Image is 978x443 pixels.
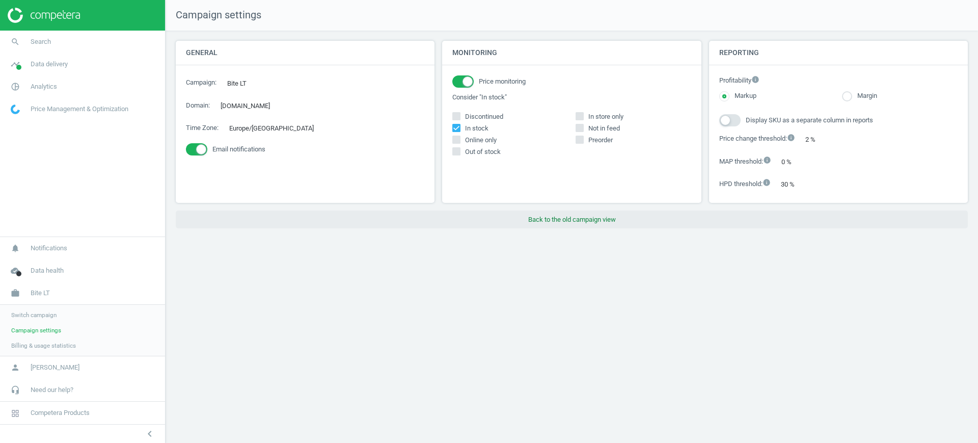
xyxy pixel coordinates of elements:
[31,37,51,46] span: Search
[31,60,68,69] span: Data delivery
[746,116,873,125] span: Display SKU as a separate column in reports
[586,136,615,145] span: Preorder
[719,156,771,167] label: MAP threshold :
[452,93,691,102] label: Consider "In stock"
[137,427,162,440] button: chevron_left
[463,136,499,145] span: Online only
[11,342,76,350] span: Billing & usage statistics
[222,75,262,91] div: Bite LT
[6,239,25,258] i: notifications
[31,408,90,418] span: Competera Products
[763,156,771,164] i: info
[186,78,216,87] label: Campaign :
[215,98,286,114] div: [DOMAIN_NAME]
[852,91,877,101] label: Margin
[166,8,261,22] span: Campaign settings
[31,363,79,372] span: [PERSON_NAME]
[776,176,811,192] div: 30 %
[586,112,626,121] span: In store only
[31,82,57,91] span: Analytics
[479,77,526,86] span: Price monitoring
[729,91,756,101] label: Markup
[6,358,25,377] i: person
[800,132,832,147] div: 2 %
[176,41,434,65] h4: General
[186,123,219,133] label: Time Zone :
[31,244,67,253] span: Notifications
[11,311,57,319] span: Switch campaign
[8,8,80,23] img: ajHJNr6hYgQAAAAASUVORK5CYII=
[6,283,25,303] i: work
[6,77,25,96] i: pie_chart_outlined
[31,289,50,298] span: Bite LT
[31,266,64,275] span: Data health
[719,178,771,189] label: HPD threshold :
[31,385,73,395] span: Need our help?
[463,147,503,157] span: Out of stock
[6,261,25,280] i: cloud_done
[6,380,25,400] i: headset_mic
[6,55,25,74] i: timeline
[719,75,958,86] label: Profitability
[463,112,505,121] span: Discontinued
[787,134,795,142] i: info
[186,101,210,110] label: Domain :
[751,75,759,84] i: info
[11,326,61,334] span: Campaign settings
[586,124,622,133] span: Not in feed
[776,154,808,170] div: 0 %
[11,105,20,114] img: wGWNvw8QSZomAAAAABJRU5ErkJggg==
[442,41,701,65] h4: Monitoring
[709,41,968,65] h4: Reporting
[31,105,128,114] span: Price Management & Optimization
[719,134,795,144] label: Price change threshold :
[224,120,330,136] div: Europe/[GEOGRAPHIC_DATA]
[6,32,25,51] i: search
[176,211,968,229] button: Back to the old campaign view
[763,178,771,187] i: info
[212,145,265,154] span: Email notifications
[144,428,156,440] i: chevron_left
[463,124,491,133] span: In stock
